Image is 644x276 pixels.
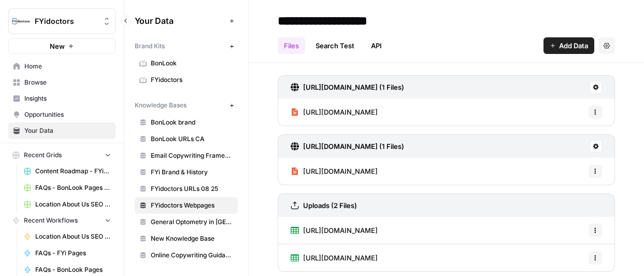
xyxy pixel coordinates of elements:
[151,251,233,260] span: Online Copywriting Guidance
[309,37,361,54] a: Search Test
[135,230,238,247] a: New Knowledge Base
[135,197,238,214] a: FYidoctors Webpages
[135,15,225,27] span: Your Data
[19,196,116,213] a: Location About Us SEO Optimized - Visique Translation
[8,74,116,91] a: Browse
[303,107,378,117] span: [URL][DOMAIN_NAME]
[8,8,116,34] button: Workspace: FYidoctors
[151,134,233,144] span: BonLook URLs CA
[19,228,116,245] a: Location About Us SEO Optimized Copy
[8,122,116,139] a: Your Data
[291,76,404,99] a: [URL][DOMAIN_NAME] (1 Files)
[278,37,305,54] a: Files
[135,131,238,147] a: BonLook URLs CA
[24,62,111,71] span: Home
[35,167,111,176] span: Content Roadmap - FYidoctors
[35,265,111,274] span: FAQs - BonLook Pages
[135,164,238,181] a: FYi Brand & History
[35,200,111,209] span: Location About Us SEO Optimized - Visique Translation
[24,216,78,225] span: Recent Workflows
[135,181,238,197] a: FYidoctors URLs 08 25
[24,94,111,103] span: Insights
[50,41,65,51] span: New
[135,72,238,88] a: FYidoctors
[135,55,238,72] a: BonLook
[291,244,378,271] a: [URL][DOMAIN_NAME]
[135,147,238,164] a: Email Copywriting Framework
[19,245,116,261] a: FAQs - FYi Pages
[135,101,187,110] span: Knowledge Bases
[8,147,116,163] button: Recent Grids
[303,141,404,151] h3: [URL][DOMAIN_NAME] (1 Files)
[151,217,233,227] span: General Optometry in [GEOGRAPHIC_DATA]
[135,42,165,51] span: Brand Kits
[24,78,111,87] span: Browse
[303,166,378,176] span: [URL][DOMAIN_NAME]
[151,234,233,243] span: New Knowledge Base
[8,106,116,123] a: Opportunities
[8,58,116,75] a: Home
[135,214,238,230] a: General Optometry in [GEOGRAPHIC_DATA]
[151,75,233,85] span: FYidoctors
[151,151,233,160] span: Email Copywriting Framework
[365,37,388,54] a: API
[135,247,238,264] a: Online Copywriting Guidance
[35,232,111,241] span: Location About Us SEO Optimized Copy
[151,118,233,127] span: BonLook brand
[35,249,111,258] span: FAQs - FYi Pages
[135,114,238,131] a: BonLook brand
[8,90,116,107] a: Insights
[291,194,357,217] a: Uploads (2 Files)
[151,168,233,177] span: FYi Brand & History
[559,40,588,51] span: Add Data
[151,184,233,194] span: FYidoctors URLs 08 25
[8,38,116,54] button: New
[291,135,404,158] a: [URL][DOMAIN_NAME] (1 Files)
[19,163,116,180] a: Content Roadmap - FYidoctors
[8,213,116,228] button: Recent Workflows
[291,158,378,185] a: [URL][DOMAIN_NAME]
[35,183,111,192] span: FAQs - BonLook Pages Grid
[151,201,233,210] span: FYidoctors Webpages
[24,126,111,135] span: Your Data
[291,99,378,126] a: [URL][DOMAIN_NAME]
[12,12,31,31] img: FYidoctors Logo
[543,37,594,54] button: Add Data
[303,225,378,236] span: [URL][DOMAIN_NAME]
[291,217,378,244] a: [URL][DOMAIN_NAME]
[151,59,233,68] span: BonLook
[19,180,116,196] a: FAQs - BonLook Pages Grid
[24,150,62,160] span: Recent Grids
[303,82,404,92] h3: [URL][DOMAIN_NAME] (1 Files)
[35,16,97,26] span: FYidoctors
[303,253,378,263] span: [URL][DOMAIN_NAME]
[303,200,357,211] h3: Uploads (2 Files)
[24,110,111,119] span: Opportunities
